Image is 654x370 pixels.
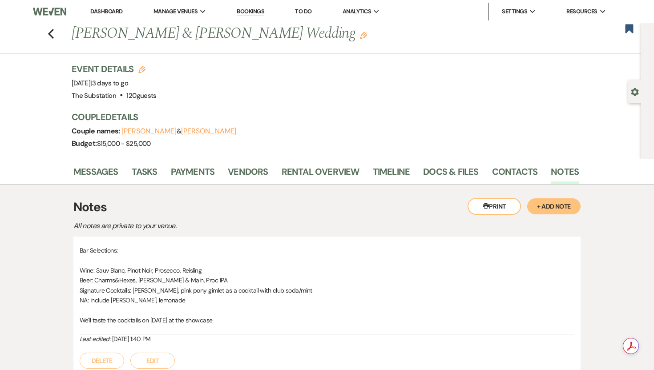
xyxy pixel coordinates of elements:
button: [PERSON_NAME] [181,128,236,135]
a: Tasks [132,165,157,184]
a: To Do [295,8,311,15]
span: Analytics [343,7,371,16]
h1: [PERSON_NAME] & [PERSON_NAME] Wedding [72,23,470,44]
p: We'll taste the cocktails on [DATE] at the showcase [80,315,574,325]
p: Bar Selections: [80,245,574,255]
button: Edit [360,31,367,39]
p: NA: Include [PERSON_NAME], lemonade [80,295,574,305]
a: Payments [171,165,215,184]
button: Edit [130,353,175,369]
span: | [90,79,128,88]
p: Beer: Charms&Hexes, [PERSON_NAME] & Main, Proc IPA [80,275,574,285]
a: Rental Overview [282,165,359,184]
span: $15,000 - $25,000 [97,139,151,148]
a: Timeline [373,165,410,184]
img: Weven Logo [33,2,66,21]
span: Budget: [72,139,97,148]
button: Delete [80,353,124,369]
p: Signature Cocktails: [PERSON_NAME], pink pony gimlet as a cocktail with club soda/mint [80,286,574,295]
p: All notes are private to your venue. [73,220,385,232]
div: [DATE] 1:40 PM [80,334,574,344]
span: Manage Venues [153,7,198,16]
i: Last edited: [80,335,110,343]
span: 120 guests [126,91,156,100]
a: Messages [73,165,118,184]
h3: Event Details [72,63,157,75]
span: Resources [566,7,597,16]
span: & [121,127,236,136]
h3: Notes [73,198,581,217]
a: Docs & Files [423,165,478,184]
a: Vendors [228,165,268,184]
p: Wine: Sauv Blanc, Pinot Noir, Prosecco, Reisling [80,265,574,275]
a: Bookings [237,8,264,16]
span: The Substation [72,91,116,100]
button: [PERSON_NAME] [121,128,177,135]
a: Dashboard [90,8,122,15]
h3: Couple Details [72,111,570,123]
button: Open lead details [631,87,639,96]
button: Print [468,198,521,215]
a: Contacts [492,165,538,184]
span: Settings [502,7,527,16]
span: Couple names: [72,126,121,136]
a: Notes [551,165,579,184]
button: + Add Note [527,198,581,214]
span: [DATE] [72,79,128,88]
span: 3 days to go [92,79,128,88]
